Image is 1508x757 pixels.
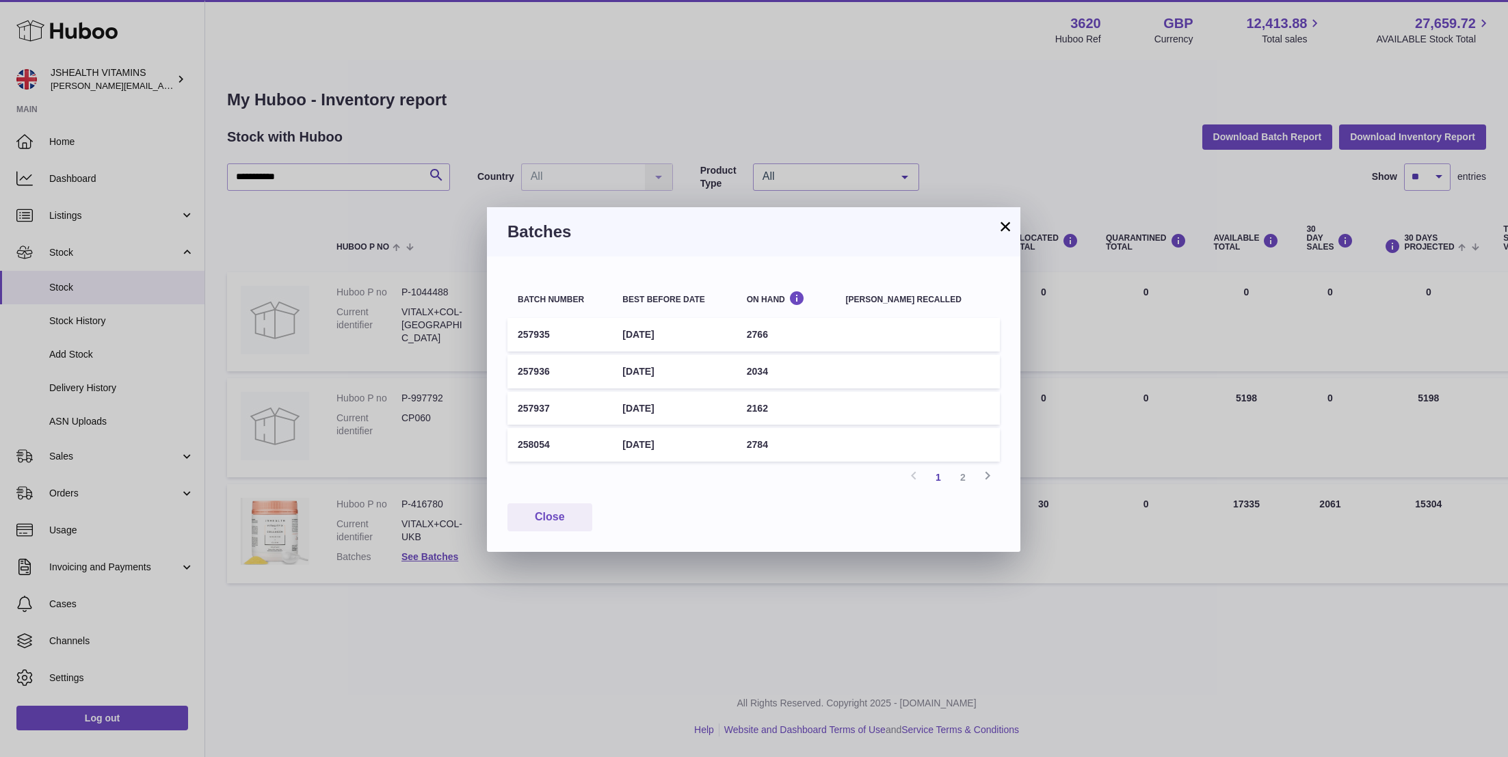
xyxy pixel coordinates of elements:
[612,392,736,425] td: [DATE]
[507,428,612,462] td: 258054
[926,465,951,490] a: 1
[612,355,736,388] td: [DATE]
[951,465,975,490] a: 2
[846,295,990,304] div: [PERSON_NAME] recalled
[507,355,612,388] td: 257936
[737,428,836,462] td: 2784
[518,295,602,304] div: Batch number
[737,392,836,425] td: 2162
[507,318,612,351] td: 257935
[507,221,1000,243] h3: Batches
[737,355,836,388] td: 2034
[622,295,726,304] div: Best before date
[507,392,612,425] td: 257937
[737,318,836,351] td: 2766
[747,291,825,304] div: On Hand
[997,218,1014,235] button: ×
[612,428,736,462] td: [DATE]
[612,318,736,351] td: [DATE]
[507,503,592,531] button: Close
